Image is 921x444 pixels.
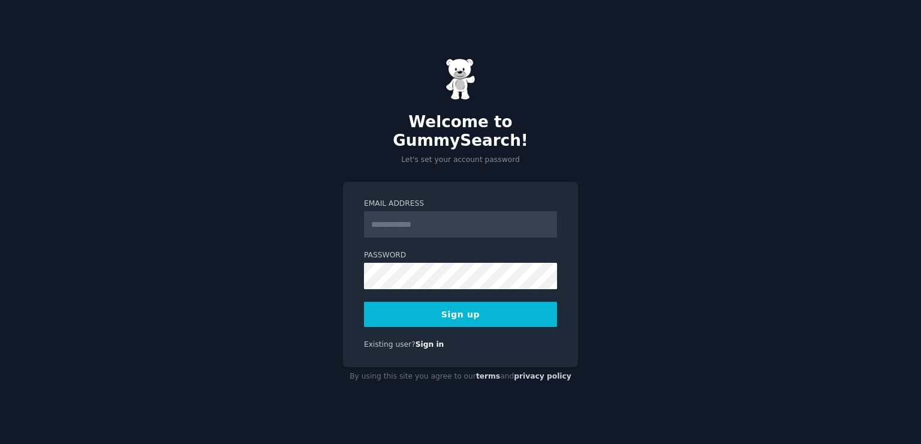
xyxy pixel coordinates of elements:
div: By using this site you agree to our and [343,367,578,386]
a: privacy policy [514,372,571,380]
img: Gummy Bear [446,58,475,100]
a: terms [476,372,500,380]
label: Email Address [364,199,557,209]
h2: Welcome to GummySearch! [343,113,578,151]
button: Sign up [364,302,557,327]
span: Existing user? [364,340,416,349]
a: Sign in [416,340,444,349]
label: Password [364,250,557,261]
p: Let's set your account password [343,155,578,166]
